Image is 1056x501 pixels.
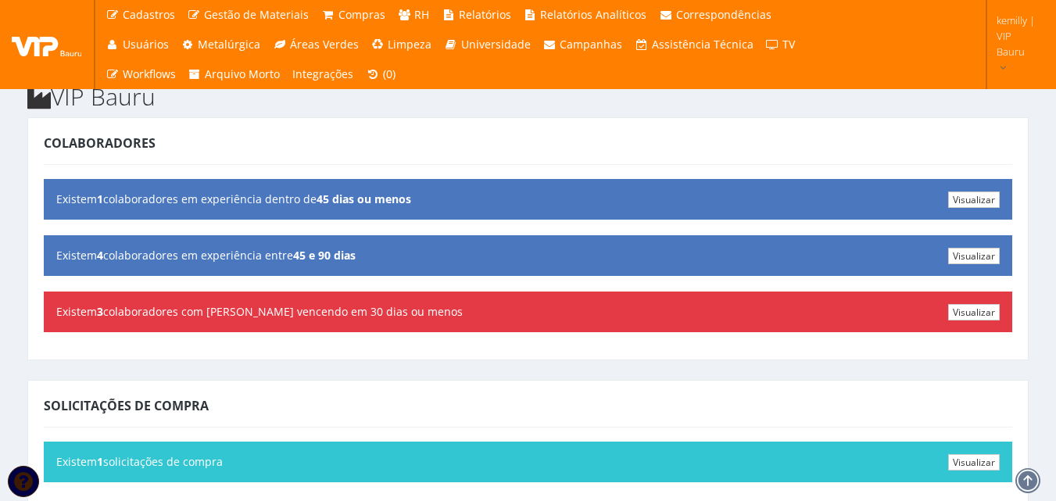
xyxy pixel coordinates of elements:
[205,66,280,81] span: Arquivo Morto
[97,304,103,319] b: 3
[286,59,360,89] a: Integrações
[537,30,629,59] a: Campanhas
[365,30,439,59] a: Limpeza
[97,454,103,469] b: 1
[44,235,1012,276] div: Existem colaboradores em experiência entre
[292,66,353,81] span: Integrações
[948,304,1000,320] a: Visualizar
[560,37,622,52] span: Campanhas
[44,397,209,414] span: Solicitações de Compra
[44,442,1012,482] div: Existem solicitações de compra
[44,134,156,152] span: Colaboradores
[293,248,356,263] b: 45 e 90 dias
[182,59,287,89] a: Arquivo Morto
[198,37,260,52] span: Metalúrgica
[438,30,537,59] a: Universidade
[383,66,396,81] span: (0)
[175,30,267,59] a: Metalúrgica
[99,30,175,59] a: Usuários
[948,454,1000,471] a: Visualizar
[123,66,176,81] span: Workflows
[760,30,802,59] a: TV
[97,191,103,206] b: 1
[12,33,82,56] img: logo
[267,30,365,59] a: Áreas Verdes
[27,84,1029,109] h2: VIP Bauru
[414,7,429,22] span: RH
[652,37,754,52] span: Assistência Técnica
[997,13,1036,59] span: kemilly | VIP Bauru
[44,179,1012,220] div: Existem colaboradores em experiência dentro de
[540,7,646,22] span: Relatórios Analíticos
[782,37,795,52] span: TV
[459,7,511,22] span: Relatórios
[123,37,169,52] span: Usuários
[360,59,402,89] a: (0)
[290,37,359,52] span: Áreas Verdes
[461,37,531,52] span: Universidade
[338,7,385,22] span: Compras
[44,292,1012,332] div: Existem colaboradores com [PERSON_NAME] vencendo em 30 dias ou menos
[948,191,1000,208] a: Visualizar
[948,248,1000,264] a: Visualizar
[204,7,309,22] span: Gestão de Materiais
[123,7,175,22] span: Cadastros
[99,59,182,89] a: Workflows
[388,37,431,52] span: Limpeza
[97,248,103,263] b: 4
[317,191,411,206] b: 45 dias ou menos
[628,30,760,59] a: Assistência Técnica
[676,7,771,22] span: Correspondências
